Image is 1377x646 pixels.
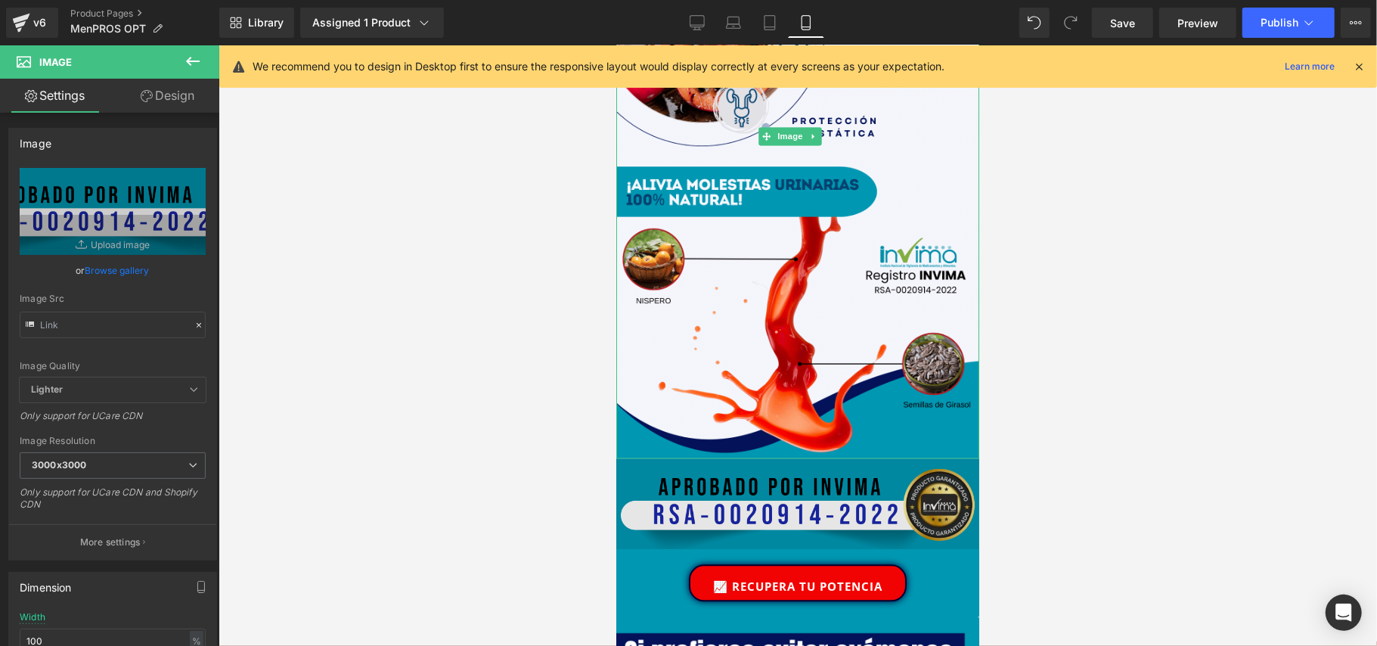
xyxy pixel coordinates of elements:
[1056,8,1086,38] button: Redo
[1019,8,1050,38] button: Undo
[20,436,206,446] div: Image Resolution
[9,524,216,560] button: More settings
[1159,8,1236,38] a: Preview
[1261,17,1298,29] span: Publish
[1279,57,1341,76] a: Learn more
[1242,8,1335,38] button: Publish
[20,573,72,594] div: Dimension
[70,8,219,20] a: Product Pages
[97,533,266,548] font: 📈 Recupera tu potencia
[20,486,206,520] div: Only support for UCare CDN and Shopify CDN
[39,56,72,68] span: Image
[30,13,49,33] div: v6
[20,312,206,338] input: Link
[679,8,715,38] a: Desktop
[32,459,86,471] b: 3000x3000
[80,536,141,549] p: More settings
[31,384,63,395] b: Lighter
[190,82,206,100] a: Expand / Collapse
[1341,8,1371,38] button: More
[73,519,290,556] a: 📈 Recupera tu potencia
[6,8,58,38] a: v6
[1326,595,1362,631] div: Open Intercom Messenger
[1110,15,1135,31] span: Save
[248,16,284,30] span: Library
[20,129,51,150] div: Image
[20,293,206,304] div: Image Src
[312,15,432,30] div: Assigned 1 Product
[113,79,222,113] a: Design
[20,361,206,371] div: Image Quality
[20,410,206,432] div: Only support for UCare CDN
[85,257,150,284] a: Browse gallery
[219,8,294,38] a: New Library
[1177,15,1218,31] span: Preview
[752,8,788,38] a: Tablet
[788,8,824,38] a: Mobile
[158,82,190,100] span: Image
[253,58,944,75] p: We recommend you to design in Desktop first to ensure the responsive layout would display correct...
[715,8,752,38] a: Laptop
[70,23,146,35] span: MenPROS OPT
[20,262,206,278] div: or
[20,612,45,623] div: Width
